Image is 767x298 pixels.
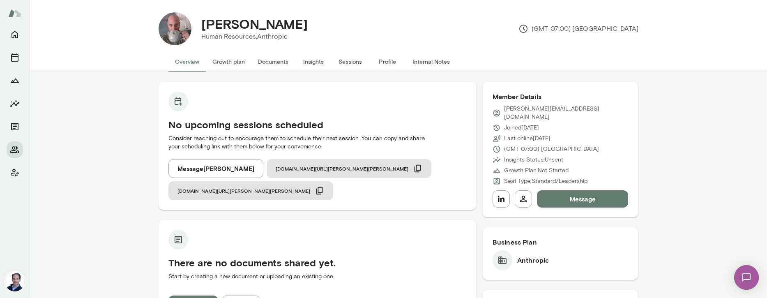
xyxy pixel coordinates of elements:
p: Start by creating a new document or uploading an existing one. [168,273,466,281]
p: Human Resources, Anthropic [201,32,308,42]
h6: Business Plan [493,237,629,247]
p: (GMT-07:00) [GEOGRAPHIC_DATA] [504,145,599,153]
p: Consider reaching out to encourage them to schedule their next session. You can copy and share yo... [168,134,466,151]
img: Adam Steinharter [159,12,191,45]
button: Internal Notes [406,52,456,72]
h6: Member Details [493,92,629,102]
button: Sessions [7,49,23,66]
button: Documents [7,118,23,135]
span: [DOMAIN_NAME][URL][PERSON_NAME][PERSON_NAME] [177,187,310,194]
button: Client app [7,164,23,181]
button: [DOMAIN_NAME][URL][PERSON_NAME][PERSON_NAME] [168,181,333,200]
button: [DOMAIN_NAME][URL][PERSON_NAME][PERSON_NAME] [267,159,431,178]
button: Members [7,141,23,158]
button: Profile [369,52,406,72]
button: Home [7,26,23,43]
p: [PERSON_NAME][EMAIL_ADDRESS][DOMAIN_NAME] [504,105,629,121]
button: Growth Plan [7,72,23,89]
button: Documents [251,52,295,72]
button: Overview [168,52,206,72]
img: Mento [8,5,21,21]
button: Growth plan [206,52,251,72]
h5: There are no documents shared yet. [168,256,466,269]
button: Insights [295,52,332,72]
img: Jeremy Shane [5,272,25,291]
h4: [PERSON_NAME] [201,16,308,32]
h5: No upcoming sessions scheduled [168,118,466,131]
button: Insights [7,95,23,112]
p: (GMT-07:00) [GEOGRAPHIC_DATA] [518,24,638,34]
button: Message[PERSON_NAME] [168,159,263,178]
button: Sessions [332,52,369,72]
button: Message [537,190,629,208]
span: [DOMAIN_NAME][URL][PERSON_NAME][PERSON_NAME] [276,165,408,172]
p: Last online [DATE] [504,134,550,143]
p: Insights Status: Unsent [504,156,563,164]
p: Joined [DATE] [504,124,539,132]
p: Seat Type: Standard/Leadership [504,177,587,185]
p: Growth Plan: Not Started [504,166,569,175]
h6: Anthropic [517,255,549,265]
